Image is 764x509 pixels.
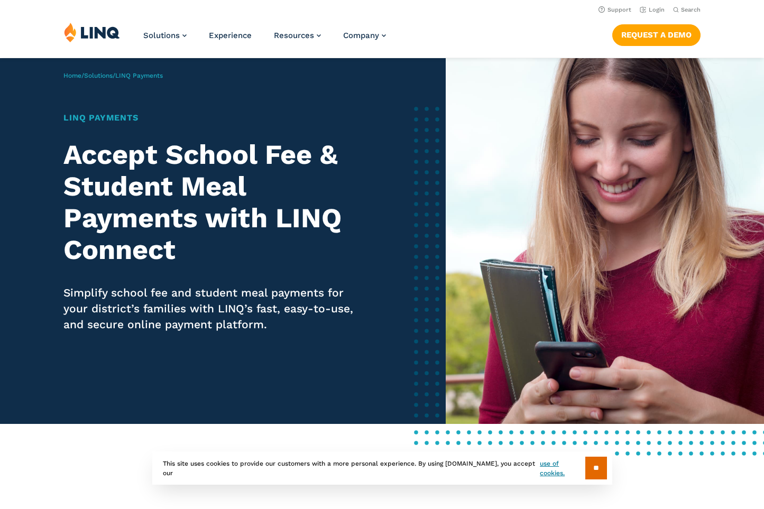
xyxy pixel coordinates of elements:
[115,72,163,79] span: LINQ Payments
[612,22,701,45] nav: Button Navigation
[446,58,764,424] img: LINQ Payments
[274,31,314,40] span: Resources
[343,31,386,40] a: Company
[274,31,321,40] a: Resources
[63,285,364,332] p: Simplify school fee and student meal payments for your district’s families with LINQ’s fast, easy...
[63,139,364,265] h2: Accept School Fee & Student Meal Payments with LINQ Connect
[673,6,701,14] button: Open Search Bar
[209,31,252,40] a: Experience
[84,72,113,79] a: Solutions
[540,459,585,478] a: use of cookies.
[63,112,364,124] h1: LINQ Payments
[143,22,386,57] nav: Primary Navigation
[599,6,631,13] a: Support
[63,72,163,79] span: / /
[63,72,81,79] a: Home
[343,31,379,40] span: Company
[143,31,180,40] span: Solutions
[143,31,187,40] a: Solutions
[681,6,701,13] span: Search
[152,451,612,485] div: This site uses cookies to provide our customers with a more personal experience. By using [DOMAIN...
[612,24,701,45] a: Request a Demo
[64,22,120,42] img: LINQ | K‑12 Software
[640,6,665,13] a: Login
